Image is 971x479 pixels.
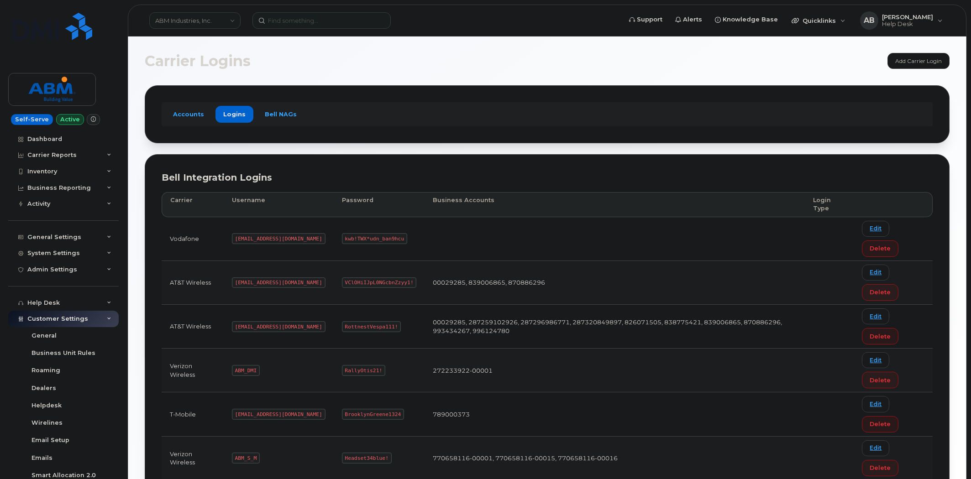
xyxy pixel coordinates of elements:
span: Delete [870,376,891,385]
th: Password [334,192,425,217]
code: RallyOtis21! [342,365,385,376]
a: Edit [862,396,889,412]
code: ABM_S_M [232,453,260,463]
span: Delete [870,420,891,428]
td: 00029285, 839006865, 870886296 [425,261,805,305]
code: [EMAIL_ADDRESS][DOMAIN_NAME] [232,233,325,244]
td: AT&T Wireless [162,261,224,305]
code: RottnestVespa111! [342,321,401,332]
a: Edit [862,352,889,368]
th: Business Accounts [425,192,805,217]
th: Carrier [162,192,224,217]
td: AT&T Wireless [162,305,224,349]
button: Delete [862,240,898,257]
a: Edit [862,440,889,456]
a: Logins [215,106,253,122]
th: Login Type [805,192,854,217]
button: Delete [862,328,898,344]
td: T-Mobile [162,392,224,436]
code: kwb!TWX*udn_ban9hcu [342,233,407,244]
a: Edit [862,221,889,237]
span: Delete [870,332,891,341]
span: Delete [870,244,891,253]
code: ABM_DMI [232,365,260,376]
td: Vodafone [162,217,224,261]
td: 789000373 [425,392,805,436]
div: Bell Integration Logins [162,171,933,184]
code: VClOHiIJpL0NGcbnZzyy1! [342,277,417,288]
code: [EMAIL_ADDRESS][DOMAIN_NAME] [232,277,325,288]
code: [EMAIL_ADDRESS][DOMAIN_NAME] [232,321,325,332]
button: Delete [862,416,898,432]
th: Username [224,192,334,217]
a: Add Carrier Login [887,53,950,69]
button: Delete [862,372,898,388]
code: BrooklynGreene1324 [342,409,404,420]
button: Delete [862,460,898,476]
td: Verizon Wireless [162,349,224,392]
span: Delete [870,463,891,472]
a: Edit [862,308,889,324]
td: 272233922-00001 [425,349,805,392]
a: Bell NAGs [257,106,304,122]
button: Delete [862,284,898,301]
a: Edit [862,265,889,281]
span: Carrier Logins [145,54,251,68]
code: Headset34blue! [342,453,392,463]
code: [EMAIL_ADDRESS][DOMAIN_NAME] [232,409,325,420]
a: Accounts [165,106,212,122]
td: 00029285, 287259102926, 287296986771, 287320849897, 826071505, 838775421, 839006865, 870886296, 9... [425,305,805,349]
span: Delete [870,288,891,297]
